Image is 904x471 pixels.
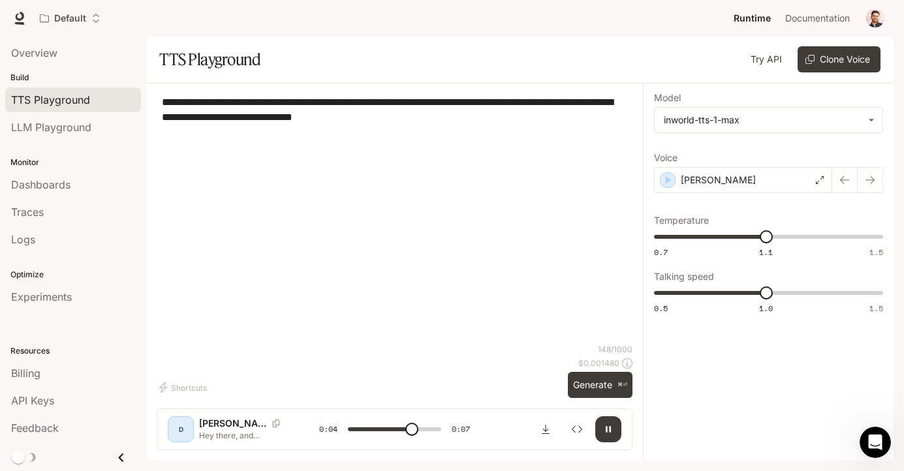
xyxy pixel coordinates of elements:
[654,216,709,225] p: Temperature
[10,51,251,172] div: Rubber Duck says…
[869,303,883,314] span: 1.5
[41,359,52,370] button: Emoji picker
[654,153,678,162] p: Voice
[267,419,285,427] button: Copy Voice ID
[785,10,850,27] span: Documentation
[654,272,714,281] p: Talking speed
[8,5,33,30] button: go back
[798,46,881,72] button: Clone Voice
[11,332,250,354] textarea: Ask a question…
[860,427,891,458] iframe: Intercom live chat
[63,12,129,22] h1: Rubber Duck
[37,7,58,28] img: Profile image for Rubber Duck
[533,416,559,442] button: Download audio
[20,359,31,370] button: Upload attachment
[319,423,337,436] span: 0:04
[617,381,627,389] p: ⌘⏎
[159,46,260,72] h1: TTS Playground
[83,359,93,370] button: Start recording
[759,247,773,258] span: 1.1
[10,51,214,144] div: Hi! I'm Inworld's Rubber Duck AI Agent. I can answer questions related to Inworld's products, lik...
[654,93,681,102] p: Model
[759,303,773,314] span: 1.0
[62,359,72,370] button: Gif picker
[681,174,756,187] p: [PERSON_NAME]
[578,357,619,369] p: $ 0.001480
[728,5,776,31] a: Runtime
[224,354,245,375] button: Send a message…
[199,430,288,441] p: Hey there, and welcome back to the show! We've got a fascinating episode lined up [DATE], includi...
[54,13,86,24] p: Default
[734,10,771,27] span: Runtime
[869,247,883,258] span: 1.5
[664,114,862,127] div: inworld-tts-1-max
[654,303,668,314] span: 0.5
[862,5,888,31] button: User avatar
[229,5,253,29] div: Close
[655,108,882,132] div: inworld-tts-1-max
[170,419,191,440] div: D
[777,5,857,31] a: Documentation
[199,417,267,430] p: [PERSON_NAME]
[452,423,470,436] span: 0:07
[21,146,156,154] div: Rubber Duck • AI Agent • Just now
[568,372,632,399] button: Generate⌘⏎
[866,9,884,27] img: User avatar
[204,5,229,30] button: Home
[745,46,787,72] a: Try API
[34,5,106,31] button: Open workspace menu
[654,247,668,258] span: 0.7
[157,377,212,398] button: Shortcuts
[564,416,590,442] button: Inspect
[21,59,204,136] div: Hi! I'm Inworld's Rubber Duck AI Agent. I can answer questions related to Inworld's products, lik...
